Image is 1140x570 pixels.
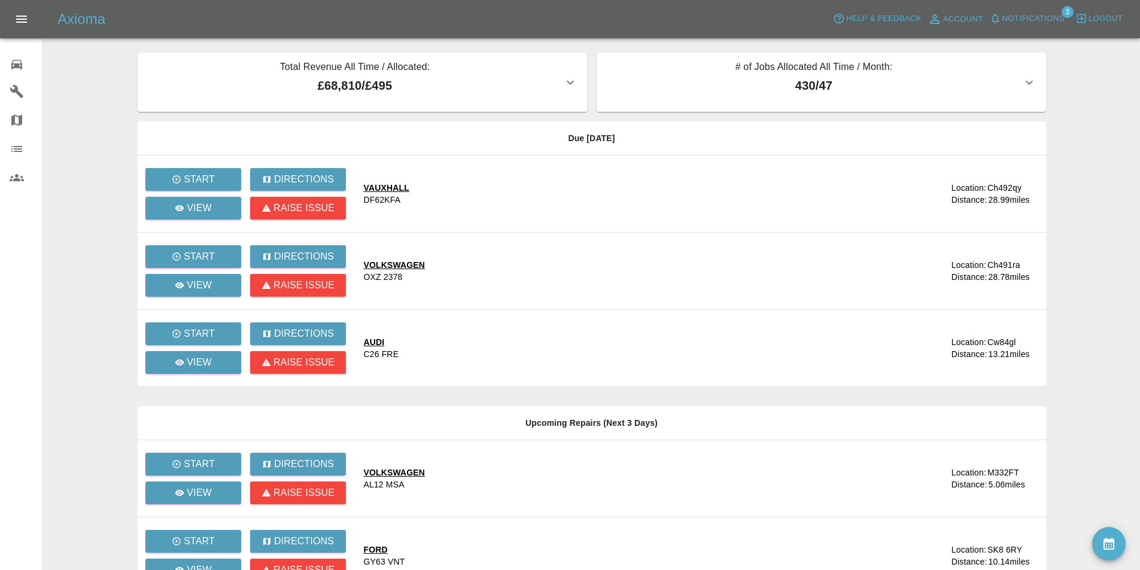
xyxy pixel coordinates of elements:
[138,121,1046,156] th: Due [DATE]
[925,10,986,29] a: Account
[250,453,346,475] button: Directions
[138,406,1046,440] th: Upcoming Repairs (Next 3 Days)
[187,278,212,292] p: View
[364,478,405,490] div: AL12 MSA
[951,336,986,348] div: Location:
[951,478,987,490] div: Distance:
[606,60,1022,77] p: # of Jobs Allocated All Time / Month:
[145,530,241,553] button: Start
[145,168,241,191] button: Start
[184,534,215,548] p: Start
[364,544,405,556] div: FORD
[273,201,334,215] p: Raise issue
[989,194,1036,206] div: 28.99 miles
[364,556,405,568] div: GY63 VNT
[989,556,1036,568] div: 10.14 miles
[273,355,334,370] p: Raise issue
[273,486,334,500] p: Raise issue
[57,10,105,29] h5: Axioma
[273,172,333,187] p: Directions
[987,467,1019,478] div: M332FT
[187,355,212,370] p: View
[899,467,1036,490] a: Location:M332FTDistance:5.06miles
[145,245,241,268] button: Start
[364,271,403,283] div: OXZ 2378
[187,486,212,500] p: View
[364,182,890,206] a: VAUXHALLDF62KFA
[1089,12,1123,26] span: Logout
[364,544,890,568] a: FORDGY63 VNT
[987,336,1016,348] div: Cw84gl
[145,274,241,297] a: View
[364,467,890,490] a: VOLKSWAGENAL12 MSA
[830,10,924,28] button: Help & Feedback
[273,534,333,548] p: Directions
[951,259,986,271] div: Location:
[364,194,401,206] div: DF62KFA
[184,172,215,187] p: Start
[597,53,1046,112] button: # of Jobs Allocated All Time / Month:430/47
[273,457,333,471] p: Directions
[1072,10,1126,28] button: Logout
[846,12,921,26] span: Help & Feedback
[273,278,334,292] p: Raise issue
[364,336,399,348] div: AUDI
[7,5,36,33] button: Open drawer
[989,348,1036,360] div: 13.21 miles
[145,322,241,345] button: Start
[250,274,346,297] button: Raise issue
[364,259,425,271] div: VOLKSWAGEN
[184,249,215,264] p: Start
[250,168,346,191] button: Directions
[606,77,1022,95] p: 430 / 47
[145,481,241,504] a: View
[951,348,987,360] div: Distance:
[899,259,1036,283] a: Location:Ch491raDistance:28.78miles
[1002,12,1065,26] span: Notifications
[1092,527,1126,560] button: availability
[250,481,346,504] button: Raise issue
[987,182,1022,194] div: Ch492qy
[951,467,986,478] div: Location:
[987,259,1020,271] div: Ch491ra
[951,182,986,194] div: Location:
[138,53,587,112] button: Total Revenue All Time / Allocated:£68,810/£495
[147,60,563,77] p: Total Revenue All Time / Allocated:
[250,530,346,553] button: Directions
[1062,6,1074,18] span: 3
[364,259,890,283] a: VOLKSWAGENOXZ 2378
[145,351,241,374] a: View
[951,271,987,283] div: Distance:
[184,327,215,341] p: Start
[899,336,1036,360] a: Location:Cw84glDistance:13.21miles
[364,336,890,360] a: AUDIC26 FRE
[951,556,987,568] div: Distance:
[899,182,1036,206] a: Location:Ch492qyDistance:28.99miles
[145,197,241,220] a: View
[986,10,1068,28] button: Notifications
[184,457,215,471] p: Start
[899,544,1036,568] a: Location:SK8 6RYDistance:10.14miles
[989,478,1036,490] div: 5.06 miles
[250,245,346,268] button: Directions
[364,467,425,478] div: VOLKSWAGEN
[187,201,212,215] p: View
[250,197,346,220] button: Raise issue
[951,544,986,556] div: Location:
[273,249,333,264] p: Directions
[987,544,1022,556] div: SK8 6RY
[943,13,983,26] span: Account
[989,271,1036,283] div: 28.78 miles
[273,327,333,341] p: Directions
[364,182,409,194] div: VAUXHALL
[364,348,399,360] div: C26 FRE
[250,351,346,374] button: Raise issue
[145,453,241,475] button: Start
[951,194,987,206] div: Distance:
[250,322,346,345] button: Directions
[147,77,563,95] p: £68,810 / £495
